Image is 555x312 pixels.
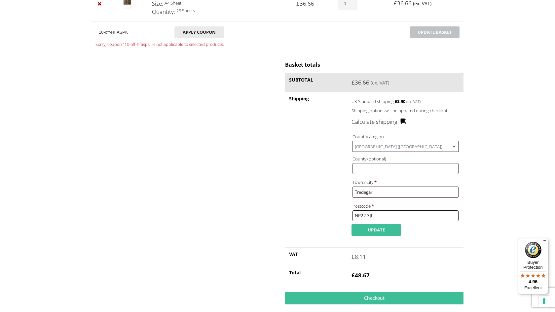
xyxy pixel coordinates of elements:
[285,92,348,247] th: Shipping
[525,242,541,258] img: Trusted Shops Trustmark
[285,247,348,266] th: VAT
[152,7,288,15] p: 25 Sheets
[352,178,459,187] label: Town / City
[352,202,459,210] label: Postcode
[395,98,397,104] span: £
[285,61,463,68] h2: Basket totals
[529,279,537,284] span: 4.96
[95,41,224,48] p: Sorry, coupon "10-off-hfaspk" is not applicable to selected products.
[351,271,355,279] span: £
[353,141,458,152] span: United Kingdom (UK)
[395,98,405,104] bdi: 3.90
[413,0,431,7] small: (ex. VAT)
[285,73,348,92] th: Subtotal
[174,26,224,38] button: Apply coupon
[351,271,370,279] bdi: 48.67
[351,253,355,260] span: £
[410,26,460,38] button: Update basket
[371,80,389,86] small: (ex. VAT)
[351,107,460,115] p: Shipping options will be updated during checkout.
[152,8,175,16] dt: Quantity:
[406,99,421,104] small: (ex. VAT)
[351,253,366,260] bdi: 8.11
[285,292,463,304] a: Checkout
[285,266,348,285] th: Total
[352,132,459,141] label: Country / region
[95,26,145,38] input: Coupon code
[352,141,459,152] span: United Kingdom (UK)
[518,285,548,291] p: Excellent
[351,224,401,236] button: Update
[367,156,386,162] span: (optional)
[518,238,548,294] button: Trusted Shops TrustmarkBuyer Protection4.96Excellent
[351,118,407,126] a: Calculate shipping
[538,295,550,307] button: Your consent preferences for tracking technologies
[540,238,548,246] button: Menu
[351,79,355,86] span: £
[351,79,369,86] bdi: 36.66
[352,155,459,163] label: County
[351,97,449,105] label: UK Standard shipping:
[518,260,548,270] p: Buyer Protection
